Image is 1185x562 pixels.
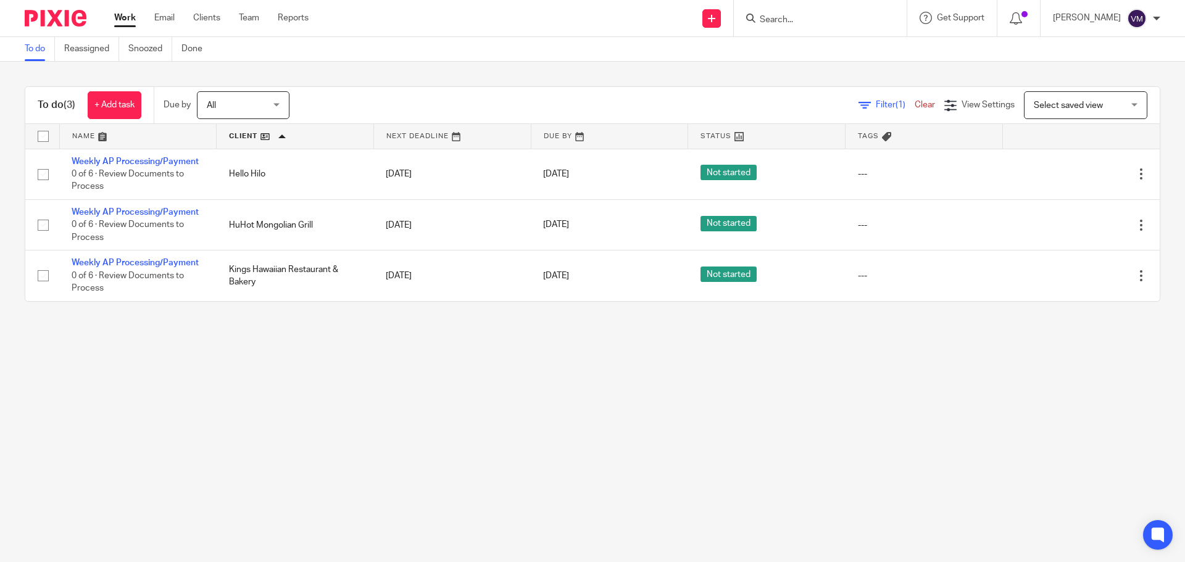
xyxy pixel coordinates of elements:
[373,199,531,250] td: [DATE]
[701,165,757,180] span: Not started
[373,250,531,301] td: [DATE]
[701,267,757,282] span: Not started
[858,270,991,282] div: ---
[72,258,199,267] a: Weekly AP Processing/Payment
[217,149,374,199] td: Hello Hilo
[701,216,757,231] span: Not started
[181,37,212,61] a: Done
[88,91,141,119] a: + Add task
[937,14,984,22] span: Get Support
[25,10,86,27] img: Pixie
[164,99,191,111] p: Due by
[373,149,531,199] td: [DATE]
[896,101,905,109] span: (1)
[962,101,1015,109] span: View Settings
[543,221,569,229] span: [DATE]
[72,271,184,293] span: 0 of 6 · Review Documents to Process
[207,101,216,110] span: All
[759,15,870,26] input: Search
[543,170,569,178] span: [DATE]
[1034,101,1103,110] span: Select saved view
[154,12,175,24] a: Email
[915,101,935,109] a: Clear
[858,219,991,231] div: ---
[64,37,119,61] a: Reassigned
[543,271,569,280] span: [DATE]
[72,221,184,242] span: 0 of 6 · Review Documents to Process
[217,250,374,301] td: Kings Hawaiian Restaurant & Bakery
[217,199,374,250] td: HuHot Mongolian Grill
[193,12,220,24] a: Clients
[72,208,199,217] a: Weekly AP Processing/Payment
[858,133,879,139] span: Tags
[1127,9,1147,28] img: svg%3E
[72,170,184,191] span: 0 of 6 · Review Documents to Process
[239,12,259,24] a: Team
[38,99,75,112] h1: To do
[25,37,55,61] a: To do
[128,37,172,61] a: Snoozed
[64,100,75,110] span: (3)
[858,168,991,180] div: ---
[72,157,199,166] a: Weekly AP Processing/Payment
[876,101,915,109] span: Filter
[278,12,309,24] a: Reports
[1053,12,1121,24] p: [PERSON_NAME]
[114,12,136,24] a: Work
